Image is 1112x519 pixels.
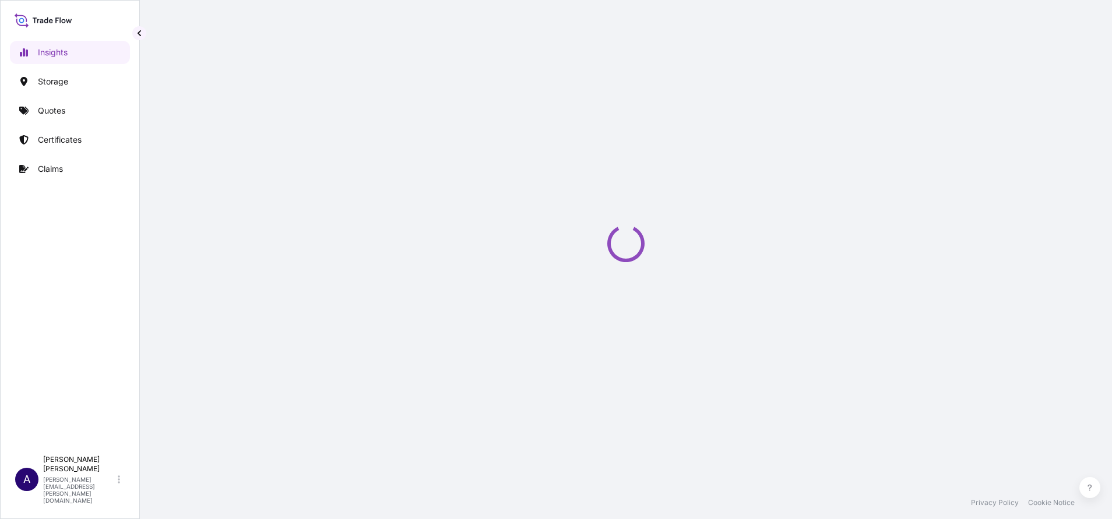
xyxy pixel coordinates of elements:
[38,105,65,116] p: Quotes
[971,498,1019,507] a: Privacy Policy
[38,163,63,175] p: Claims
[23,474,30,485] span: A
[38,47,68,58] p: Insights
[10,128,130,151] a: Certificates
[1028,498,1075,507] a: Cookie Notice
[10,70,130,93] a: Storage
[38,76,68,87] p: Storage
[43,455,115,474] p: [PERSON_NAME] [PERSON_NAME]
[10,41,130,64] a: Insights
[38,134,82,146] p: Certificates
[10,99,130,122] a: Quotes
[10,157,130,181] a: Claims
[43,476,115,504] p: [PERSON_NAME][EMAIL_ADDRESS][PERSON_NAME][DOMAIN_NAME]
